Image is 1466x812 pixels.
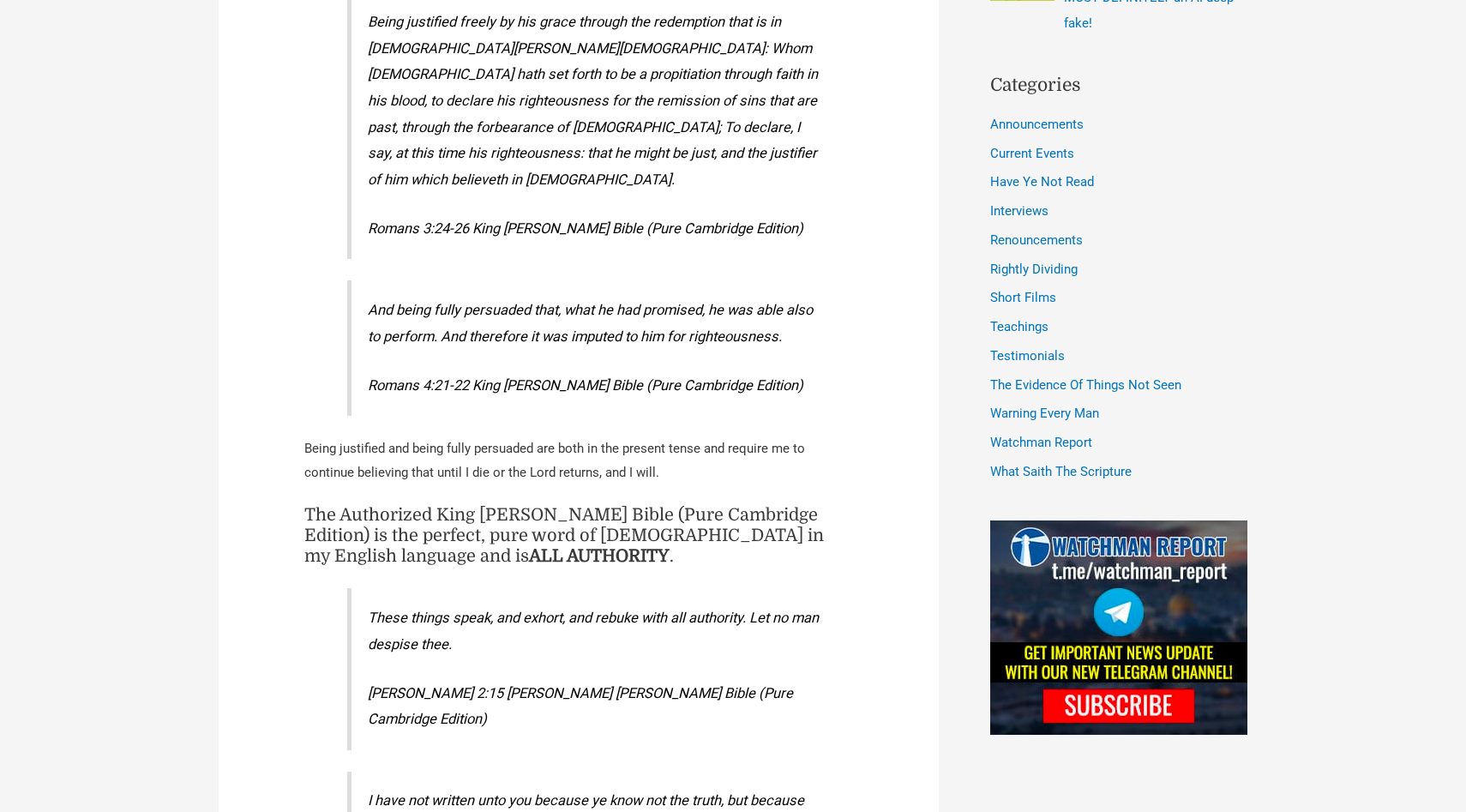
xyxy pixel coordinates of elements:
h4: The Authorized King [PERSON_NAME] Bible (Pure Cambridge Edition) is the perfect, pure word of [DE... [304,505,853,567]
a: Interviews [990,203,1048,219]
p: Being justified and being fully persuaded are both in the present tense and require me to continu... [304,437,853,485]
a: The Evidence Of Things Not Seen [990,377,1181,393]
strong: ALL AUTHORITY [529,546,670,566]
a: What Saith The Scripture [990,464,1132,479]
cite: Romans 3:24-26 King [PERSON_NAME] Bible (Pure Cambridge Edition) [368,216,821,243]
a: Have Ye Not Read [990,174,1094,189]
h2: Categories [990,72,1247,99]
a: Warning Every Man [990,406,1099,421]
p: And being fully persuaded that, what he had promised, he was able also to perform. And therefore ... [368,298,821,350]
cite: [PERSON_NAME] 2:15 [PERSON_NAME] [PERSON_NAME] Bible (Pure Cambridge Edition) [368,681,821,733]
a: Short Films [990,290,1056,305]
a: Teachings [990,319,1048,334]
a: Rightly Dividing [990,262,1078,277]
a: Current Events [990,146,1074,161]
nav: Categories [990,111,1247,484]
a: Announcements [990,117,1084,132]
cite: Romans 4:21-22 King [PERSON_NAME] Bible (Pure Cambridge Edition) [368,373,821,400]
a: Renouncements [990,232,1083,248]
p: These things speak, and exhort, and rebuke with all authority. Let no man despise thee. [368,605,821,658]
p: Being justified freely by his grace through the redemption that is in [DEMOGRAPHIC_DATA][PERSON_N... [368,9,821,193]
a: Testimonials [990,348,1065,364]
a: Watchman Report [990,435,1092,450]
